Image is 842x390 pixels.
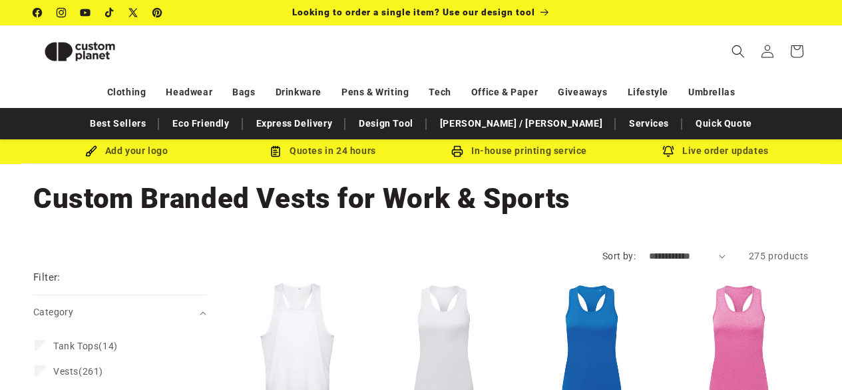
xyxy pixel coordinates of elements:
iframe: Chat Widget [775,326,842,390]
a: Lifestyle [628,81,668,104]
img: Brush Icon [85,145,97,157]
div: In-house printing service [421,143,618,159]
a: Custom Planet [29,25,172,77]
span: 275 products [749,251,809,261]
div: Add your logo [29,143,225,159]
div: Quotes in 24 hours [225,143,421,159]
a: Quick Quote [689,112,759,135]
a: Tech [429,81,451,104]
a: Clothing [107,81,146,104]
label: Sort by: [602,251,636,261]
img: Order Updates Icon [270,145,282,157]
a: Office & Paper [471,81,538,104]
span: (261) [53,365,103,377]
a: Design Tool [352,112,420,135]
span: Category [33,307,73,317]
span: (14) [53,340,118,352]
span: Tank Tops [53,341,99,351]
h2: Filter: [33,270,61,285]
a: [PERSON_NAME] / [PERSON_NAME] [433,112,609,135]
a: Headwear [166,81,212,104]
a: Eco Friendly [166,112,236,135]
a: Express Delivery [250,112,339,135]
span: Looking to order a single item? Use our design tool [292,7,535,17]
summary: Category (0 selected) [33,295,206,329]
img: Order updates [662,145,674,157]
a: Giveaways [558,81,607,104]
h1: Custom Branded Vests for Work & Sports [33,181,809,217]
a: Pens & Writing [341,81,409,104]
a: Umbrellas [688,81,735,104]
span: Vests [53,366,79,377]
a: Drinkware [276,81,321,104]
img: In-house printing [451,145,463,157]
div: Live order updates [618,143,814,159]
a: Services [622,112,676,135]
img: Custom Planet [33,31,126,73]
a: Bags [232,81,255,104]
a: Best Sellers [83,112,152,135]
summary: Search [724,37,753,66]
